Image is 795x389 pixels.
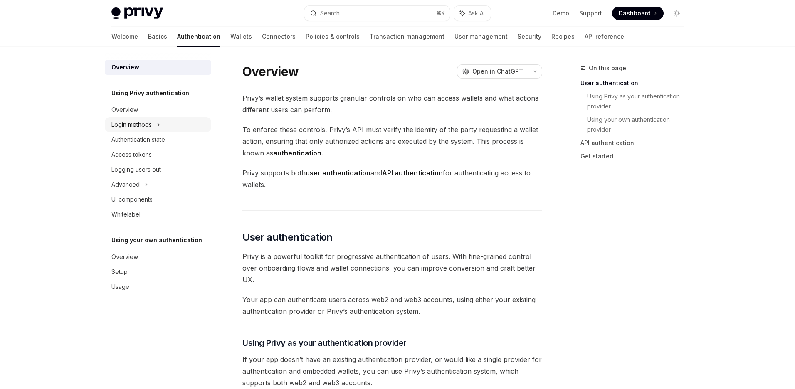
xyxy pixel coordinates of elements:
[105,60,211,75] a: Overview
[105,249,211,264] a: Overview
[382,169,443,177] strong: API authentication
[111,105,138,115] div: Overview
[587,90,690,113] a: Using Privy as your authentication provider
[111,282,129,292] div: Usage
[472,67,523,76] span: Open in ChatGPT
[111,194,153,204] div: UI components
[177,27,220,47] a: Authentication
[612,7,664,20] a: Dashboard
[242,231,333,244] span: User authentication
[518,27,541,47] a: Security
[454,6,491,21] button: Ask AI
[579,9,602,17] a: Support
[242,167,542,190] span: Privy supports both and for authenticating access to wallets.
[111,165,161,175] div: Logging users out
[111,150,152,160] div: Access tokens
[105,279,211,294] a: Usage
[105,162,211,177] a: Logging users out
[242,92,542,116] span: Privy’s wallet system supports granular controls on who can access wallets and what actions diffe...
[306,169,370,177] strong: user authentication
[242,64,299,79] h1: Overview
[111,135,165,145] div: Authentication state
[111,180,140,190] div: Advanced
[111,7,163,19] img: light logo
[111,27,138,47] a: Welcome
[111,120,152,130] div: Login methods
[589,63,626,73] span: On this page
[580,150,690,163] a: Get started
[262,27,296,47] a: Connectors
[553,9,569,17] a: Demo
[436,10,445,17] span: ⌘ K
[468,9,485,17] span: Ask AI
[111,88,189,98] h5: Using Privy authentication
[242,294,542,317] span: Your app can authenticate users across web2 and web3 accounts, using either your existing authent...
[273,149,321,157] strong: authentication
[111,252,138,262] div: Overview
[306,27,360,47] a: Policies & controls
[580,76,690,90] a: User authentication
[457,64,528,79] button: Open in ChatGPT
[111,62,139,72] div: Overview
[111,209,141,219] div: Whitelabel
[105,192,211,207] a: UI components
[304,6,450,21] button: Search...⌘K
[587,113,690,136] a: Using your own authentication provider
[230,27,252,47] a: Wallets
[105,102,211,117] a: Overview
[242,251,542,286] span: Privy is a powerful toolkit for progressive authentication of users. With fine-grained control ov...
[320,8,343,18] div: Search...
[242,354,542,389] span: If your app doesn’t have an existing authentication provider, or would like a single provider for...
[148,27,167,47] a: Basics
[580,136,690,150] a: API authentication
[111,267,128,277] div: Setup
[111,235,202,245] h5: Using your own authentication
[370,27,444,47] a: Transaction management
[105,207,211,222] a: Whitelabel
[105,264,211,279] a: Setup
[551,27,575,47] a: Recipes
[619,9,651,17] span: Dashboard
[585,27,624,47] a: API reference
[105,147,211,162] a: Access tokens
[105,132,211,147] a: Authentication state
[454,27,508,47] a: User management
[670,7,684,20] button: Toggle dark mode
[242,124,542,159] span: To enforce these controls, Privy’s API must verify the identity of the party requesting a wallet ...
[242,337,407,349] span: Using Privy as your authentication provider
